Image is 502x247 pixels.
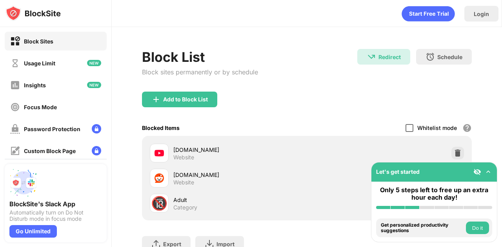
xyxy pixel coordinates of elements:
div: Focus Mode [24,104,57,110]
img: push-slack.svg [9,169,38,197]
img: customize-block-page-off.svg [10,146,20,156]
img: password-protection-off.svg [10,124,20,134]
div: Login [474,11,489,17]
img: block-on.svg [10,36,20,46]
img: time-usage-off.svg [10,58,20,68]
div: Block Sites [24,38,53,45]
div: Only 5 steps left to free up an extra hour each day! [376,186,492,201]
div: Redirect [378,54,401,60]
div: Schedule [437,54,462,60]
div: 🔞 [151,195,167,211]
div: [DOMAIN_NAME] [173,171,307,179]
div: Password Protection [24,126,80,132]
div: Block List [142,49,258,65]
div: Let's get started [376,168,420,175]
div: Website [173,179,194,186]
div: Block sites permanently or by schedule [142,68,258,76]
div: Add to Block List [163,96,208,103]
div: [DOMAIN_NAME] [173,146,307,154]
div: Blocked Items [142,124,180,131]
img: new-icon.svg [87,60,101,66]
div: Usage Limit [24,60,55,67]
img: favicons [155,148,164,158]
img: focus-off.svg [10,102,20,112]
div: Custom Block Page [24,148,76,154]
div: Automatically turn on Do Not Disturb mode in focus mode [9,209,102,222]
div: Adult [173,196,307,204]
div: Go Unlimited [9,225,57,238]
div: Get personalized productivity suggestions [381,222,464,234]
button: Do it [466,222,489,234]
img: eye-not-visible.svg [473,168,481,176]
div: Website [173,154,194,161]
div: Whitelist mode [417,124,457,131]
div: Insights [24,82,46,88]
img: logo-blocksite.svg [5,5,61,21]
img: lock-menu.svg [92,124,101,133]
img: omni-setup-toggle.svg [484,168,492,176]
img: lock-menu.svg [92,146,101,155]
img: insights-off.svg [10,80,20,90]
img: favicons [155,173,164,183]
div: BlockSite's Slack App [9,200,102,208]
div: animation [402,6,455,22]
div: Category [173,204,197,211]
img: new-icon.svg [87,82,101,88]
